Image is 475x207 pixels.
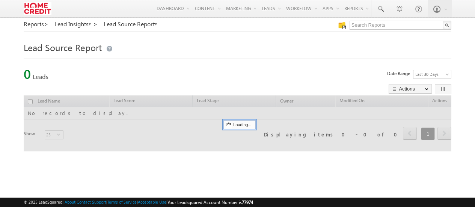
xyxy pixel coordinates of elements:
span: > [44,20,48,28]
a: Reports> [24,21,48,27]
span: Leads [33,73,48,80]
div: Loading... [223,120,255,129]
a: Lead Source Report [104,21,158,27]
span: Date Range [387,70,413,77]
img: Manage all your saved reports! [338,22,346,29]
a: Contact Support [77,199,106,204]
a: Lead Insights > [54,21,98,27]
span: Your Leadsquared Account Number is [167,199,253,205]
span: 0 [24,65,33,82]
button: Actions [389,84,432,94]
a: Last 30 Days [413,70,451,79]
input: Search Reports [350,21,451,30]
a: Acceptable Use [138,199,166,204]
span: > [93,20,98,28]
span: Last 30 Days [413,71,449,78]
span: © 2025 LeadSquared | | | | | [24,199,253,206]
img: Custom Logo [24,2,51,15]
a: Terms of Service [107,199,137,204]
a: About [65,199,75,204]
span: Lead Source Report [24,41,102,53]
span: 77974 [242,199,253,205]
